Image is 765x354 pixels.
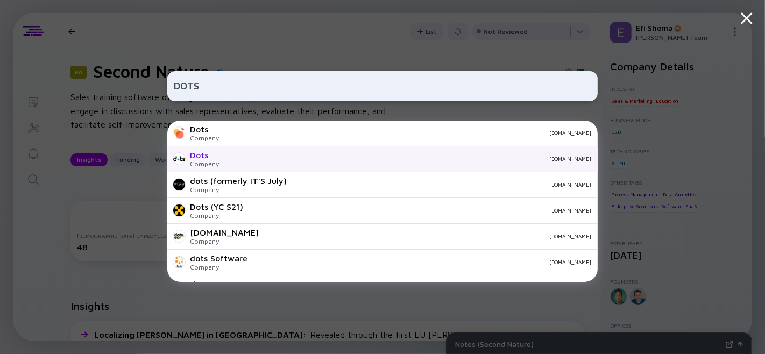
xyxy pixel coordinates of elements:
div: Dots [190,124,219,134]
div: [DOMAIN_NAME] [295,181,591,188]
div: Company [190,160,219,168]
div: [DOMAIN_NAME] [267,233,591,239]
div: dots app [190,279,225,289]
div: Dots [190,150,219,160]
div: [DOMAIN_NAME] [190,228,259,237]
div: Company [190,263,247,271]
div: Company [190,186,287,194]
div: [DOMAIN_NAME] [228,155,591,162]
div: Dots (YC S21) [190,202,243,211]
div: Company [190,211,243,220]
input: Search Company or Investor... [174,76,591,96]
div: dots (formerly IT'S July) [190,176,287,186]
div: [DOMAIN_NAME] [256,259,591,265]
div: Company [190,134,219,142]
div: [DOMAIN_NAME] [252,207,591,214]
div: Company [190,237,259,245]
div: [DOMAIN_NAME] [228,130,591,136]
div: dots Software [190,253,247,263]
